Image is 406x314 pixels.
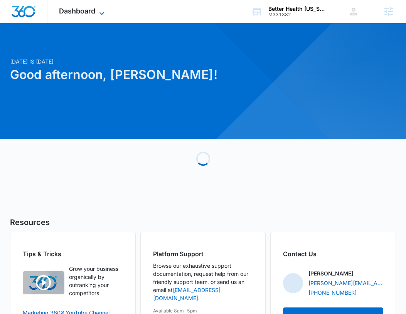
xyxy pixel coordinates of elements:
h2: Tips & Tricks [23,249,123,259]
p: [PERSON_NAME] [308,269,353,277]
h2: Platform Support [153,249,253,259]
div: account name [268,6,325,12]
h1: Good afternoon, [PERSON_NAME]! [10,65,264,84]
p: [DATE] is [DATE] [10,57,264,65]
a: [PHONE_NUMBER] [308,289,357,297]
a: [EMAIL_ADDRESS][DOMAIN_NAME] [153,287,221,301]
h2: Contact Us [283,249,383,259]
h5: Resources [10,217,396,228]
p: Browse our exhaustive support documentation, request help from our friendly support team, or send... [153,262,253,302]
div: account id [268,12,325,17]
p: Grow your business organically by outranking your competitors [69,265,123,297]
img: Sarah Gluchacki [283,273,303,293]
img: Quick Overview Video [23,271,64,294]
span: Dashboard [59,7,95,15]
a: [PERSON_NAME][EMAIL_ADDRESS][PERSON_NAME][DOMAIN_NAME] [308,279,383,287]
